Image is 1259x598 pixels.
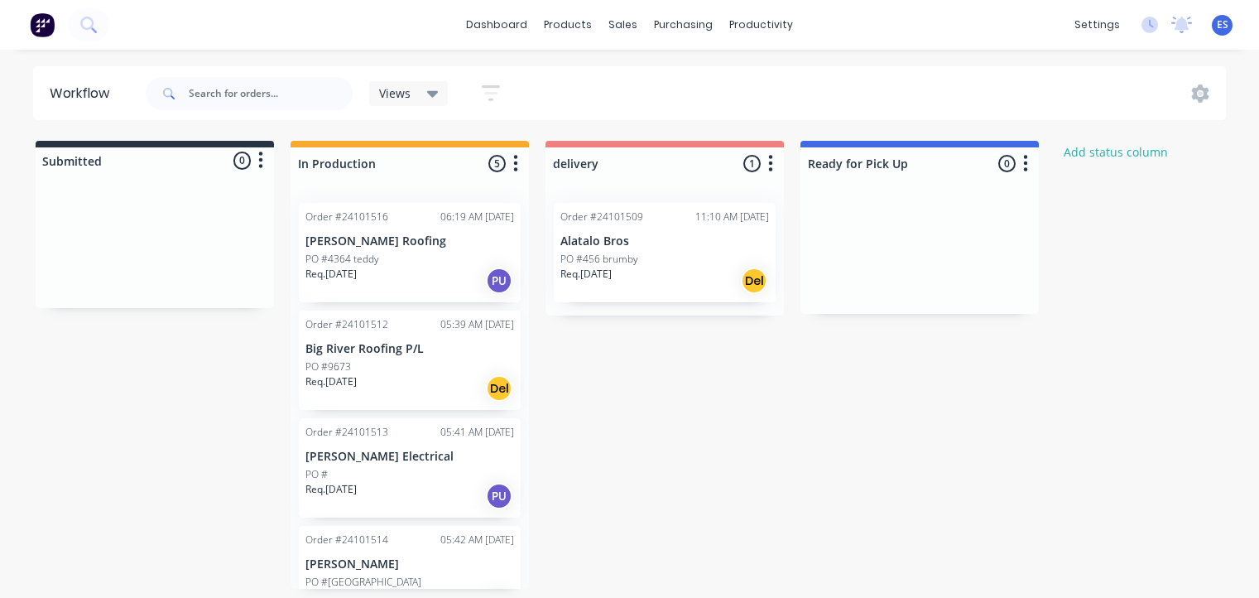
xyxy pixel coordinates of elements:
[1055,141,1177,163] button: Add status column
[379,84,411,102] span: Views
[554,203,776,302] div: Order #2410150911:10 AM [DATE]Alatalo BrosPO #456 brumbyReq.[DATE]Del
[189,77,353,110] input: Search for orders...
[30,12,55,37] img: Factory
[486,483,512,509] div: PU
[560,252,638,267] p: PO #456 brumby
[560,267,612,282] p: Req. [DATE]
[1217,17,1228,32] span: ES
[440,533,514,547] div: 05:42 AM [DATE]
[299,418,521,518] div: Order #2410151305:41 AM [DATE][PERSON_NAME] ElectricalPO #Req.[DATE]PU
[440,210,514,224] div: 06:19 AM [DATE]
[305,425,388,440] div: Order #24101513
[440,425,514,440] div: 05:41 AM [DATE]
[646,12,721,37] div: purchasing
[458,12,536,37] a: dashboard
[305,374,357,389] p: Req. [DATE]
[440,317,514,332] div: 05:39 AM [DATE]
[305,557,514,571] p: [PERSON_NAME]
[721,12,801,37] div: productivity
[299,203,521,302] div: Order #2410151606:19 AM [DATE][PERSON_NAME] RoofingPO #4364 teddyReq.[DATE]PU
[305,267,357,282] p: Req. [DATE]
[536,12,600,37] div: products
[486,375,512,402] div: Del
[305,467,328,482] p: PO #
[299,311,521,410] div: Order #2410151205:39 AM [DATE]Big River Roofing P/LPO #9673Req.[DATE]Del
[305,533,388,547] div: Order #24101514
[305,575,421,590] p: PO #[GEOGRAPHIC_DATA]
[50,84,118,104] div: Workflow
[600,12,646,37] div: sales
[741,268,767,294] div: Del
[305,317,388,332] div: Order #24101512
[560,234,769,248] p: Alatalo Bros
[305,482,357,497] p: Req. [DATE]
[305,252,379,267] p: PO #4364 teddy
[305,342,514,356] p: Big River Roofing P/L
[560,210,643,224] div: Order #24101509
[305,210,388,224] div: Order #24101516
[1066,12,1128,37] div: settings
[305,450,514,464] p: [PERSON_NAME] Electrical
[695,210,769,224] div: 11:10 AM [DATE]
[305,234,514,248] p: [PERSON_NAME] Roofing
[305,359,351,374] p: PO #9673
[486,268,512,294] div: PU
